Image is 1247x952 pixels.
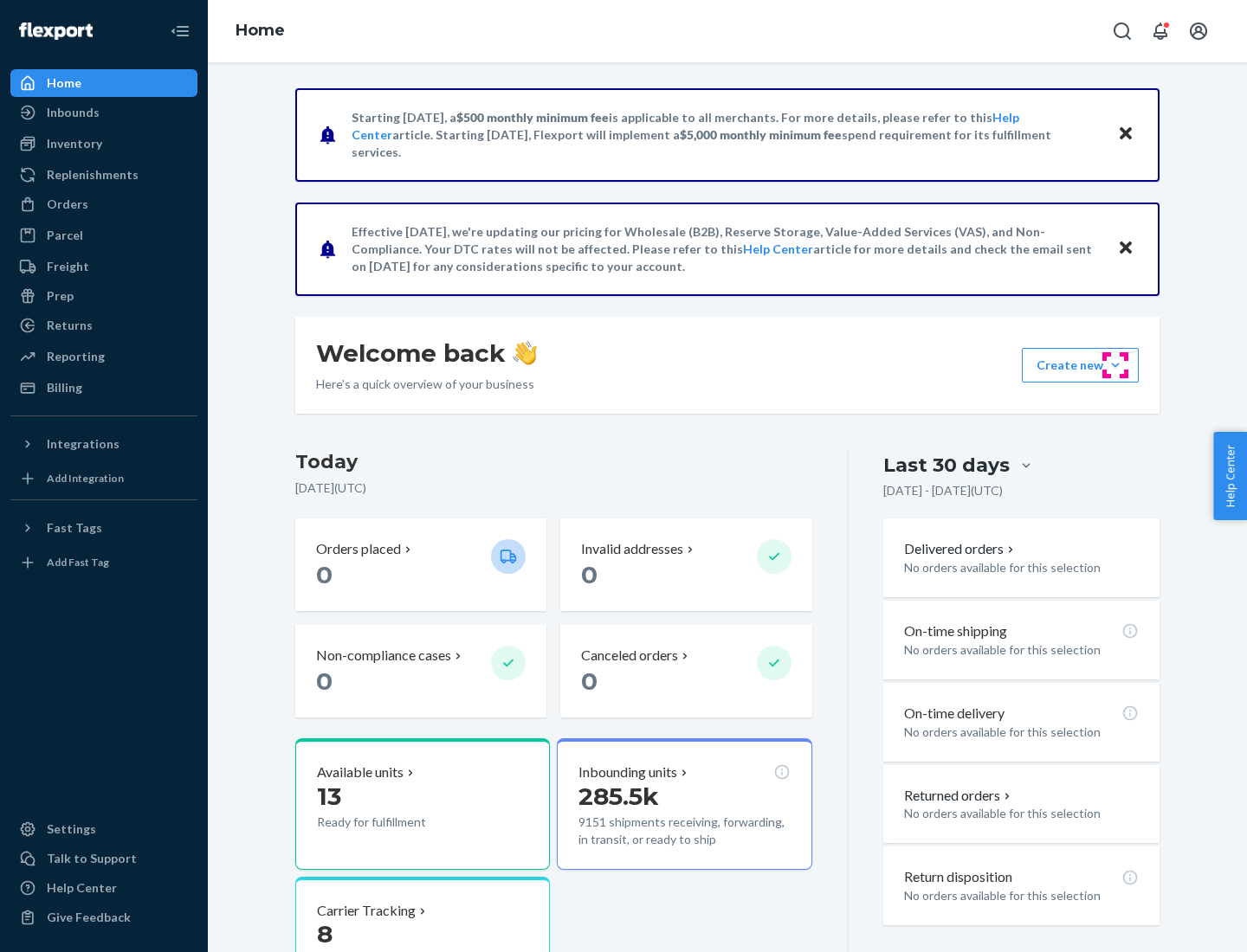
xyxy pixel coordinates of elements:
[10,904,197,931] button: Give Feedback
[316,338,537,369] h1: Welcome back
[47,196,88,213] div: Orders
[10,253,197,280] a: Freight
[680,127,842,142] span: $5,000 monthly minimum fee
[10,130,197,158] a: Inventory
[743,241,813,256] a: Help Center
[222,6,299,56] ol: breadcrumbs
[47,287,74,305] div: Prep
[1181,14,1216,48] button: Open account menu
[316,376,537,393] p: Here’s a quick overview of your business
[10,222,197,249] a: Parcel
[47,317,93,334] div: Returns
[1213,432,1247,520] button: Help Center
[10,874,197,902] a: Help Center
[904,539,1018,559] button: Delivered orders
[317,762,404,782] p: Available units
[560,625,811,717] button: Canceled orders 0
[904,704,1005,724] p: On-time delivery
[10,161,197,189] a: Replenishments
[47,227,83,244] div: Parcel
[904,867,1012,887] p: Return disposition
[904,724,1139,741] p: No orders available for this selection
[904,887,1139,904] p: No orders available for this selection
[316,560,333,589] span: 0
[317,782,341,811] span: 13
[47,135,102,152] div: Inventory
[295,518,546,611] button: Orders placed 0
[10,69,197,97] a: Home
[295,738,550,870] button: Available units13Ready for fulfillment
[904,621,1007,641] p: On-time shipping
[904,805,1139,822] p: No orders available for this selection
[578,762,677,782] p: Inbounding units
[47,435,120,453] div: Integrations
[10,514,197,542] button: Fast Tags
[47,850,137,867] div: Talk to Support
[47,555,109,569] div: Add Fast Tag
[47,348,105,365] div: Reporting
[1022,348,1139,383] button: Create new
[1115,236,1137,261] button: Close
[47,74,81,92] div: Home
[352,223,1101,275] p: Effective [DATE], we're updating our pricing for Wholesale (B2B), Reserve Storage, Value-Added Se...
[317,901,416,921] p: Carrier Tracking
[163,14,197,48] button: Close Navigation
[317,814,477,831] p: Ready for fulfillment
[352,109,1101,161] p: Starting [DATE], a is applicable to all merchants. For more details, please refer to this article...
[883,482,1003,499] p: [DATE] - [DATE] ( UTC )
[513,341,537,365] img: hand-wave emoji
[10,815,197,843] a: Settings
[557,738,811,870] button: Inbounding units285.5k9151 shipments receiving, forwarding, in transit, or ready to ship
[1115,122,1137,147] button: Close
[10,343,197,370] a: Reporting
[904,786,1014,806] button: Returned orders
[10,549,197,576] a: Add Fast Tag
[47,471,124,486] div: Add Integration
[236,21,285,40] a: Home
[1143,14,1178,48] button: Open notifications
[578,782,659,811] span: 285.5k
[904,559,1139,576] p: No orders available for this selection
[581,646,678,666] p: Canceled orders
[1105,14,1140,48] button: Open Search Box
[316,646,451,666] p: Non-compliance cases
[456,110,609,125] span: $500 monthly minimum fee
[47,104,100,121] div: Inbounds
[560,518,811,611] button: Invalid addresses 0
[47,909,131,926] div: Give Feedback
[47,379,82,396] div: Billing
[295,448,812,476] h3: Today
[10,99,197,126] a: Inbounds
[316,666,333,696] span: 0
[10,312,197,339] a: Returns
[581,560,598,589] span: 0
[295,479,812,497] p: [DATE] ( UTC )
[295,625,546,717] button: Non-compliance cases 0
[581,666,598,696] span: 0
[10,190,197,218] a: Orders
[10,282,197,310] a: Prep
[10,374,197,402] a: Billing
[10,845,197,872] a: Talk to Support
[19,23,93,40] img: Flexport logo
[316,539,401,559] p: Orders placed
[578,814,790,848] p: 9151 shipments receiving, forwarding, in transit, or ready to ship
[47,166,139,183] div: Replenishments
[10,465,197,492] a: Add Integration
[581,539,683,559] p: Invalid addresses
[47,519,102,537] div: Fast Tags
[10,430,197,458] button: Integrations
[317,919,333,949] span: 8
[47,258,89,275] div: Freight
[883,452,1010,479] div: Last 30 days
[47,879,117,897] div: Help Center
[904,641,1139,659] p: No orders available for this selection
[47,820,96,838] div: Settings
